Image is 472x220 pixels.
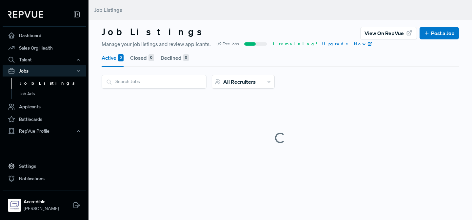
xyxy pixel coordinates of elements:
[3,172,86,185] a: Notifications
[424,29,455,37] a: Post a Job
[102,40,211,48] span: Manage your job listings and review applicants.
[216,41,239,47] span: 1/2 Free Jobs
[130,49,154,67] button: Closed 0
[3,125,86,137] button: RepVue Profile
[94,7,122,13] span: Job Listings
[24,198,59,205] strong: Accredible
[102,49,124,67] button: Active 0
[118,54,124,61] div: 0
[3,65,86,77] button: Jobs
[322,41,373,47] a: Upgrade Now
[3,160,86,172] a: Settings
[102,75,206,88] input: Search Jobs
[24,205,59,212] span: [PERSON_NAME]
[3,54,86,65] button: Talent
[420,27,459,39] button: Post a Job
[3,113,86,125] a: Battlecards
[3,190,86,215] a: AccredibleAccredible[PERSON_NAME]
[272,41,317,47] span: 1 remaining!
[360,27,417,39] button: View on RepVue
[161,49,189,67] button: Declined 0
[3,42,86,54] a: Sales Org Health
[102,26,208,37] h3: Job Listings
[9,200,20,210] img: Accredible
[364,29,404,37] span: View on RepVue
[11,89,95,99] a: Job Ads
[3,29,86,42] a: Dashboard
[8,11,43,18] img: RepVue
[148,54,154,61] div: 0
[183,54,189,61] div: 0
[3,100,86,113] a: Applicants
[11,78,95,89] a: Job Listings
[223,78,256,85] span: All Recruiters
